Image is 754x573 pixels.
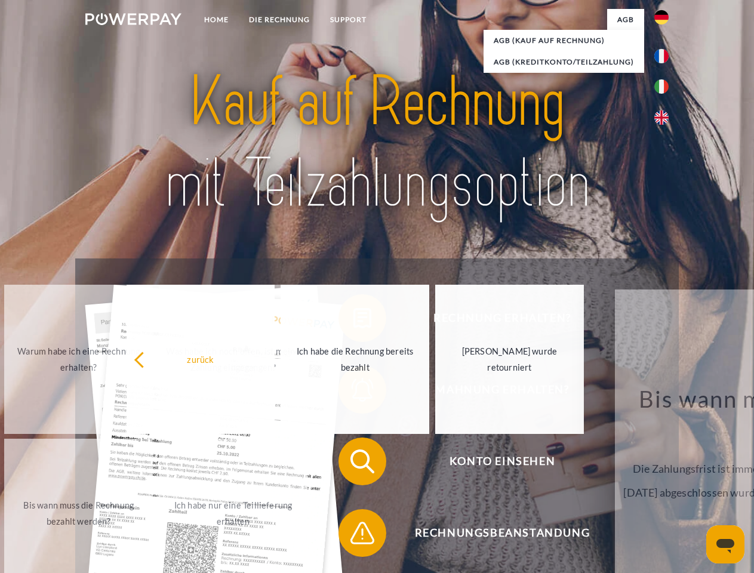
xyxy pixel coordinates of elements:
span: Konto einsehen [356,438,648,485]
div: Ich habe nur eine Teillieferung erhalten [166,497,300,529]
a: SUPPORT [320,9,377,30]
img: de [654,10,669,24]
img: qb_search.svg [347,446,377,476]
a: AGB (Kauf auf Rechnung) [484,30,644,51]
img: fr [654,49,669,63]
img: it [654,79,669,94]
iframe: Schaltfläche zum Öffnen des Messaging-Fensters [706,525,744,563]
img: en [654,110,669,125]
span: Rechnungsbeanstandung [356,509,648,557]
div: Bis wann muss die Rechnung bezahlt werden? [11,497,146,529]
a: Home [194,9,239,30]
img: qb_warning.svg [347,518,377,548]
a: DIE RECHNUNG [239,9,320,30]
img: title-powerpay_de.svg [114,57,640,229]
a: agb [607,9,644,30]
div: [PERSON_NAME] wurde retourniert [442,343,577,375]
div: Warum habe ich eine Rechnung erhalten? [11,343,146,375]
a: AGB (Kreditkonto/Teilzahlung) [484,51,644,73]
button: Konto einsehen [338,438,649,485]
img: logo-powerpay-white.svg [85,13,181,25]
button: Rechnungsbeanstandung [338,509,649,557]
div: zurück [134,351,268,367]
div: Ich habe die Rechnung bereits bezahlt [288,343,422,375]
